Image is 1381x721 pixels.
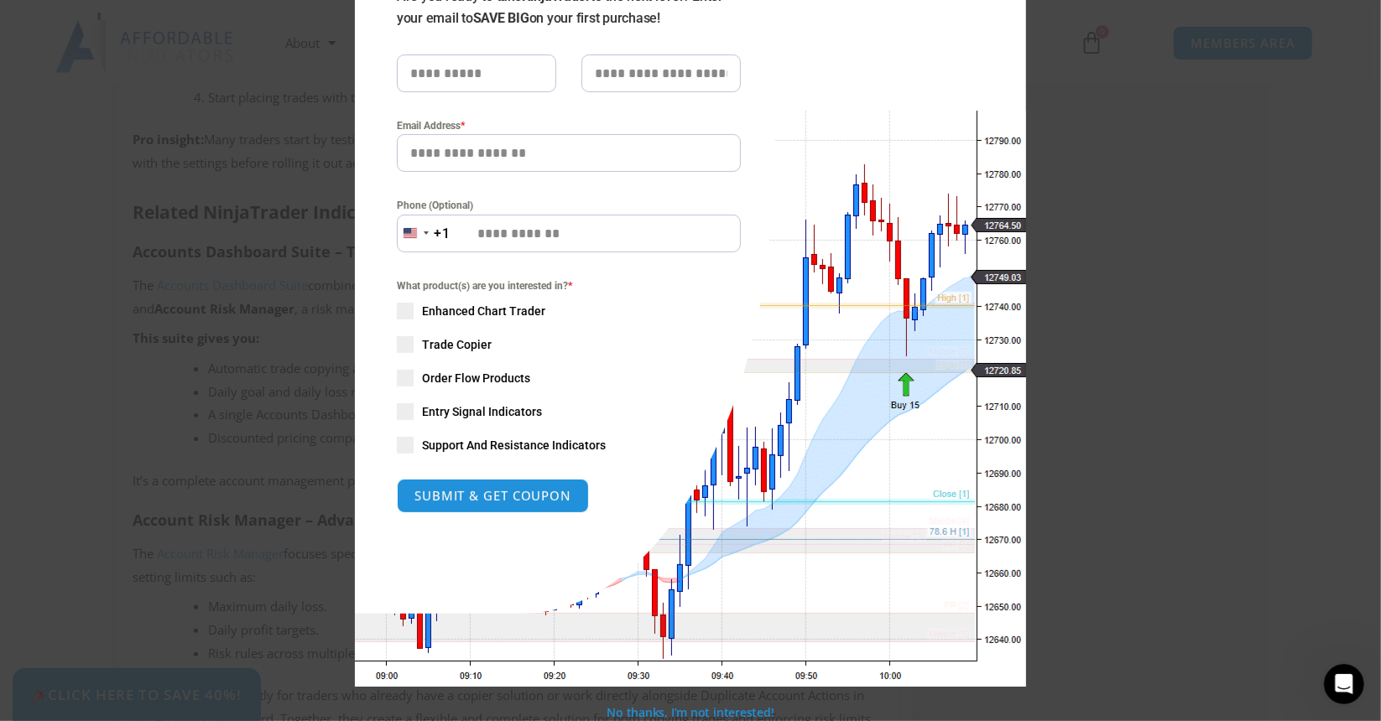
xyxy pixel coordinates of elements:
[607,704,774,720] a: No thanks, I’m not interested!
[397,336,741,353] label: Trade Copier
[422,370,530,386] span: Order Flow Products
[397,215,451,252] button: Selected country
[473,10,529,26] strong: SAVE BIG
[397,479,589,513] button: SUBMIT & GET COUPON
[422,437,606,454] span: Support And Resistance Indicators
[422,303,545,319] span: Enhanced Chart Trader
[397,197,741,214] label: Phone (Optional)
[1324,664,1364,704] iframe: Intercom live chat
[397,403,741,420] label: Entry Signal Indicators
[397,303,741,319] label: Enhanced Chart Trader
[434,223,451,245] div: +1
[422,403,542,420] span: Entry Signal Indicators
[397,437,741,454] label: Support And Resistance Indicators
[397,278,741,294] span: What product(s) are you interested in?
[397,117,741,134] label: Email Address
[422,336,492,353] span: Trade Copier
[397,370,741,386] label: Order Flow Products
